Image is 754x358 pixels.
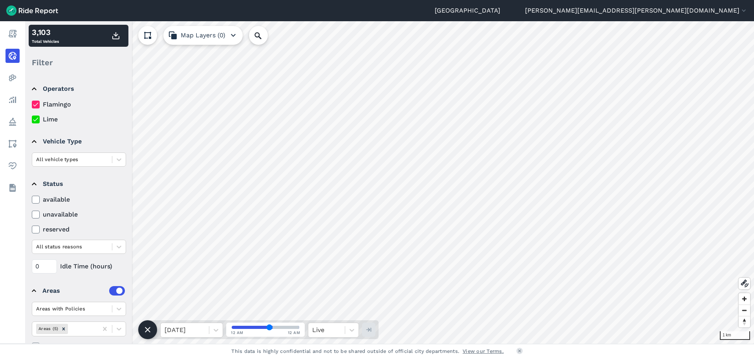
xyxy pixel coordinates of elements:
[435,6,500,15] a: [GEOGRAPHIC_DATA]
[32,210,126,219] label: unavailable
[739,293,750,305] button: Zoom in
[32,225,126,234] label: reserved
[231,330,243,336] span: 12 AM
[5,115,20,129] a: Policy
[32,173,125,195] summary: Status
[36,324,59,334] div: Areas (5)
[249,26,280,45] input: Search Location or Vehicles
[739,305,750,316] button: Zoom out
[32,342,126,351] label: Filter vehicles by areas
[5,159,20,173] a: Health
[463,347,504,355] a: View our Terms.
[29,50,128,75] div: Filter
[288,330,300,336] span: 12 AM
[32,195,126,204] label: available
[59,324,68,334] div: Remove Areas (5)
[739,316,750,327] button: Reset bearing to north
[163,26,243,45] button: Map Layers (0)
[32,78,125,100] summary: Operators
[32,280,125,302] summary: Areas
[5,71,20,85] a: Heatmaps
[32,26,59,38] div: 3,103
[32,259,126,274] div: Idle Time (hours)
[5,93,20,107] a: Analyze
[32,100,126,109] label: Flamingo
[32,130,125,152] summary: Vehicle Type
[42,286,125,296] div: Areas
[5,49,20,63] a: Realtime
[525,6,748,15] button: [PERSON_NAME][EMAIL_ADDRESS][PERSON_NAME][DOMAIN_NAME]
[5,137,20,151] a: Areas
[5,181,20,195] a: Datasets
[6,6,58,16] img: Ride Report
[32,26,59,45] div: Total Vehicles
[5,27,20,41] a: Report
[720,331,750,340] div: 1 km
[25,21,754,344] canvas: Map
[32,115,126,124] label: Lime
